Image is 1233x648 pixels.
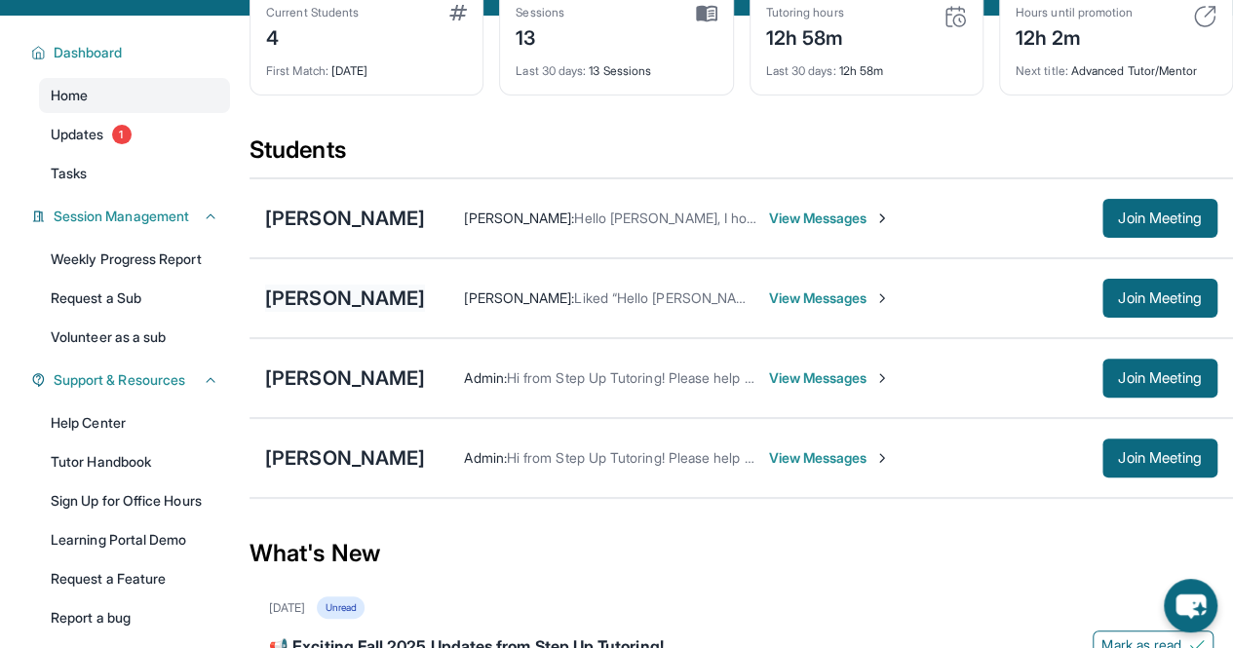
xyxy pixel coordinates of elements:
[1118,212,1202,224] span: Join Meeting
[39,78,230,113] a: Home
[1102,359,1217,398] button: Join Meeting
[1193,5,1216,28] img: card
[516,5,564,20] div: Sessions
[39,156,230,191] a: Tasks
[768,368,890,388] span: View Messages
[39,483,230,518] a: Sign Up for Office Hours
[464,289,574,306] span: [PERSON_NAME] :
[266,52,467,79] div: [DATE]
[265,444,425,472] div: [PERSON_NAME]
[39,320,230,355] a: Volunteer as a sub
[1102,438,1217,477] button: Join Meeting
[766,52,967,79] div: 12h 58m
[39,405,230,440] a: Help Center
[874,450,890,466] img: Chevron-Right
[516,20,564,52] div: 13
[766,5,844,20] div: Tutoring hours
[317,596,364,619] div: Unread
[51,125,104,144] span: Updates
[39,600,230,635] a: Report a bug
[266,20,359,52] div: 4
[516,63,586,78] span: Last 30 days :
[464,449,506,466] span: Admin :
[39,281,230,316] a: Request a Sub
[46,207,218,226] button: Session Management
[1016,63,1068,78] span: Next title :
[54,207,189,226] span: Session Management
[1164,579,1217,632] button: chat-button
[874,370,890,386] img: Chevron-Right
[39,444,230,479] a: Tutor Handbook
[269,600,305,616] div: [DATE]
[54,370,185,390] span: Support & Resources
[51,86,88,105] span: Home
[54,43,123,62] span: Dashboard
[464,210,574,226] span: [PERSON_NAME] :
[766,20,844,52] div: 12h 58m
[250,134,1233,177] div: Students
[39,561,230,596] a: Request a Feature
[1118,452,1202,464] span: Join Meeting
[46,370,218,390] button: Support & Resources
[46,43,218,62] button: Dashboard
[250,511,1233,596] div: What's New
[449,5,467,20] img: card
[1102,199,1217,238] button: Join Meeting
[696,5,717,22] img: card
[51,164,87,183] span: Tasks
[39,522,230,557] a: Learning Portal Demo
[266,63,328,78] span: First Match :
[874,290,890,306] img: Chevron-Right
[112,125,132,144] span: 1
[874,210,890,226] img: Chevron-Right
[265,205,425,232] div: [PERSON_NAME]
[464,369,506,386] span: Admin :
[265,285,425,312] div: [PERSON_NAME]
[1118,372,1202,384] span: Join Meeting
[1016,20,1133,52] div: 12h 2m
[768,448,890,468] span: View Messages
[266,5,359,20] div: Current Students
[1016,5,1133,20] div: Hours until promotion
[1016,52,1216,79] div: Advanced Tutor/Mentor
[768,209,890,228] span: View Messages
[1118,292,1202,304] span: Join Meeting
[944,5,967,28] img: card
[39,117,230,152] a: Updates1
[39,242,230,277] a: Weekly Progress Report
[768,288,890,308] span: View Messages
[516,52,716,79] div: 13 Sessions
[265,364,425,392] div: [PERSON_NAME]
[1102,279,1217,318] button: Join Meeting
[766,63,836,78] span: Last 30 days :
